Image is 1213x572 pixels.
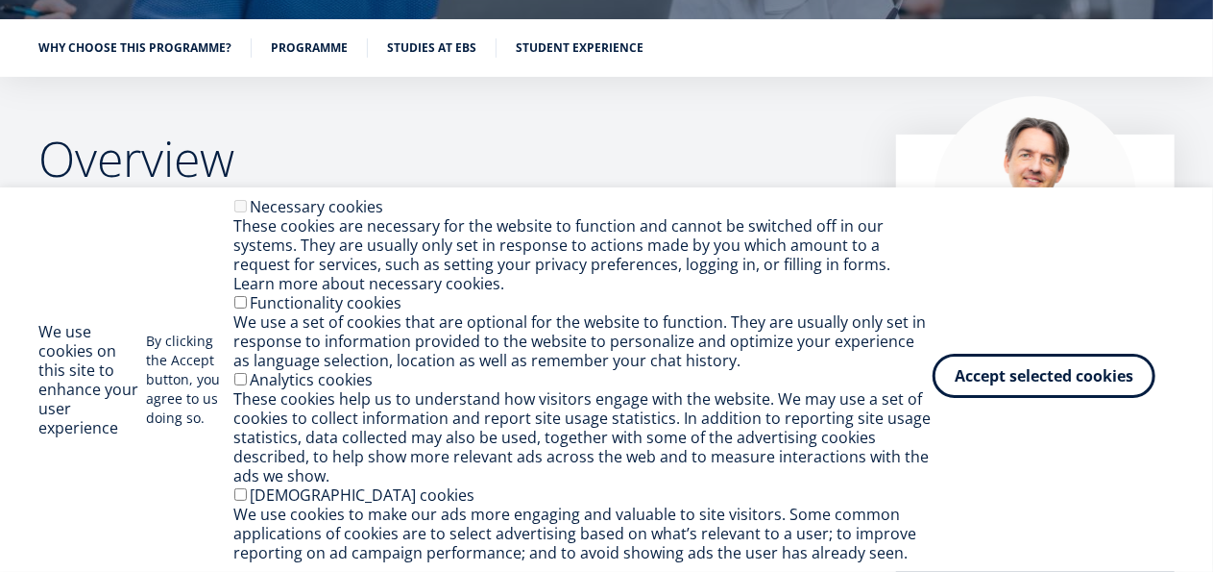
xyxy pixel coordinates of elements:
[234,505,933,562] div: We use cookies to make our ads more engaging and valuable to site visitors. Some common applicati...
[251,485,475,506] label: [DEMOGRAPHIC_DATA] cookies
[38,38,231,58] a: Why choose this programme?
[234,312,933,370] div: We use a set of cookies that are optional for the website to function. They are usually only set ...
[271,38,348,58] a: Programme
[934,96,1136,298] img: Marko Rillo
[22,292,105,310] span: Two-year MBA
[234,389,933,485] div: These cookies help us to understand how visitors engage with the website. We may use a set of coo...
[456,1,518,18] span: Last Name
[22,317,184,335] span: Technology Innovation MBA
[38,322,146,437] h2: We use cookies on this site to enhance your user experience
[5,268,17,281] input: One-year MBA (in Estonian)
[234,216,933,293] div: These cookies are necessary for the website to function and cannot be switched off in our systems...
[516,38,643,58] a: Student experience
[251,369,374,390] label: Analytics cookies
[146,332,233,428] p: By clicking the Accept button, you agree to us doing so.
[387,38,476,58] a: Studies at EBS
[251,196,384,217] label: Necessary cookies
[22,267,179,285] span: One-year MBA (in Estonian)
[933,354,1155,398] button: Accept selected cookies
[251,292,402,313] label: Functionality cookies
[38,135,858,183] h2: Overview
[5,318,17,331] input: Technology Innovation MBA
[5,293,17,306] input: Two-year MBA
